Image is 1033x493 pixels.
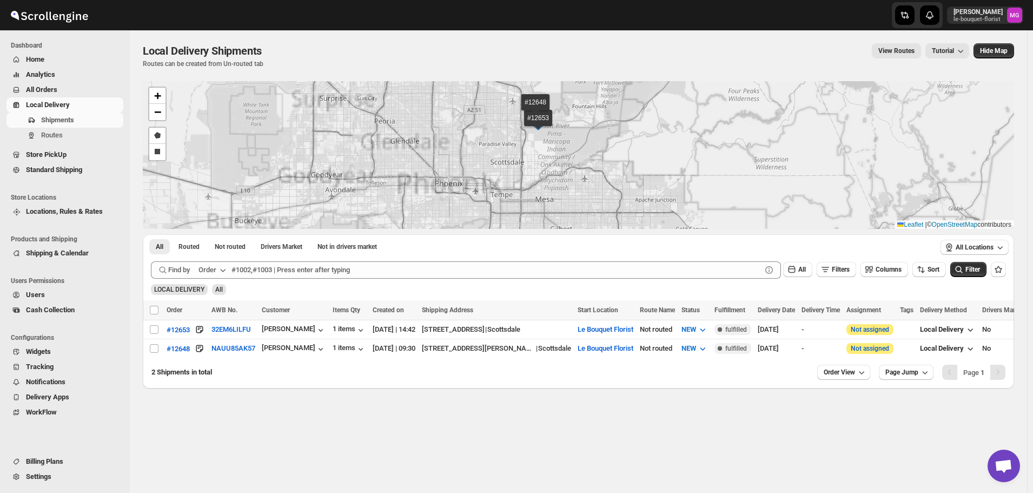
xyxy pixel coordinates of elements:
[6,52,123,67] button: Home
[878,47,915,55] span: View Routes
[681,306,700,314] span: Status
[846,306,881,314] span: Assignment
[422,343,535,354] div: [STREET_ADDRESS][PERSON_NAME]
[26,70,55,78] span: Analytics
[640,343,675,354] div: Not routed
[974,43,1014,58] button: Map action label
[11,235,124,244] span: Products and Shipping
[851,345,889,352] button: Not assigned
[925,43,969,58] button: Tutorial
[311,239,383,254] button: Un-claimable
[947,6,1023,24] button: User menu
[885,368,918,377] span: Page Jump
[211,325,251,333] button: 32EM6LILFU
[487,324,520,335] div: Scottsdale
[6,82,123,97] button: All Orders
[527,103,544,115] img: Marker
[6,246,123,261] button: Shipping & Calendar
[26,306,75,314] span: Cash Collection
[215,242,246,251] span: Not routed
[154,89,161,102] span: +
[208,239,252,254] button: Unrouted
[6,204,123,219] button: Locations, Rules & Rates
[714,306,745,314] span: Fulfillment
[725,325,747,334] span: fulfilled
[640,306,675,314] span: Route Name
[154,105,161,119] span: −
[261,242,302,251] span: Drivers Market
[211,344,255,352] button: NAUU85AK57
[172,239,206,254] button: Routed
[168,265,190,275] span: Find by
[578,325,633,333] button: Le Bouquet Florist
[6,303,123,318] button: Cash Collection
[422,343,571,354] div: |
[942,365,1005,380] nav: Pagination
[913,340,982,357] button: Local Delivery
[26,86,57,94] span: All Orders
[912,262,946,277] button: Sort
[167,324,190,335] button: #12653
[802,343,840,354] div: -
[11,333,124,342] span: Configurations
[262,344,326,354] button: [PERSON_NAME]
[758,306,795,314] span: Delivery Date
[895,220,1014,229] div: © contributors
[373,306,404,314] span: Created on
[154,286,204,293] span: LOCAL DELIVERY
[981,369,984,377] b: 1
[333,325,366,336] button: 1 items
[956,243,994,252] span: All Locations
[156,242,163,251] span: All
[817,365,870,380] button: Order View
[11,41,124,50] span: Dashboard
[965,266,980,273] span: Filter
[198,265,216,275] div: Order
[953,8,1003,16] p: [PERSON_NAME]
[6,374,123,390] button: Notifications
[26,101,70,109] span: Local Delivery
[941,240,1009,255] button: All Locations
[6,113,123,128] button: Shipments
[982,306,1024,314] span: Drivers Market
[26,393,69,401] span: Delivery Apps
[802,324,840,335] div: -
[143,44,262,57] span: Local Delivery Shipments
[262,325,326,336] button: [PERSON_NAME]
[167,306,182,314] span: Order
[6,469,123,484] button: Settings
[26,207,103,215] span: Locations, Rules & Rates
[149,88,165,104] a: Zoom in
[953,16,1003,23] p: le-bouquet-florist
[913,321,982,338] button: Local Delivery
[832,266,850,273] span: Filters
[798,266,806,273] span: All
[422,324,571,335] div: |
[167,345,190,353] div: #12648
[6,67,123,82] button: Analytics
[725,344,747,353] span: fulfilled
[26,291,45,299] span: Users
[988,450,1020,482] div: Open chat
[879,365,933,380] button: Page Jump
[151,368,212,376] span: 2 Shipments in total
[783,262,812,277] button: All
[675,340,714,357] button: NEW
[980,47,1008,55] span: Hide Map
[149,128,165,144] a: Draw a polygon
[254,239,309,254] button: Claimable
[681,344,696,352] span: NEW
[149,239,170,254] button: All
[578,344,633,352] button: Le Bouquet Florist
[333,306,360,314] span: Items Qty
[9,2,90,29] img: ScrollEngine
[920,344,964,352] span: Local Delivery
[950,262,986,277] button: Filter
[26,457,63,465] span: Billing Plans
[149,104,165,120] a: Zoom out
[6,454,123,469] button: Billing Plans
[6,390,123,405] button: Delivery Apps
[26,347,51,356] span: Widgets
